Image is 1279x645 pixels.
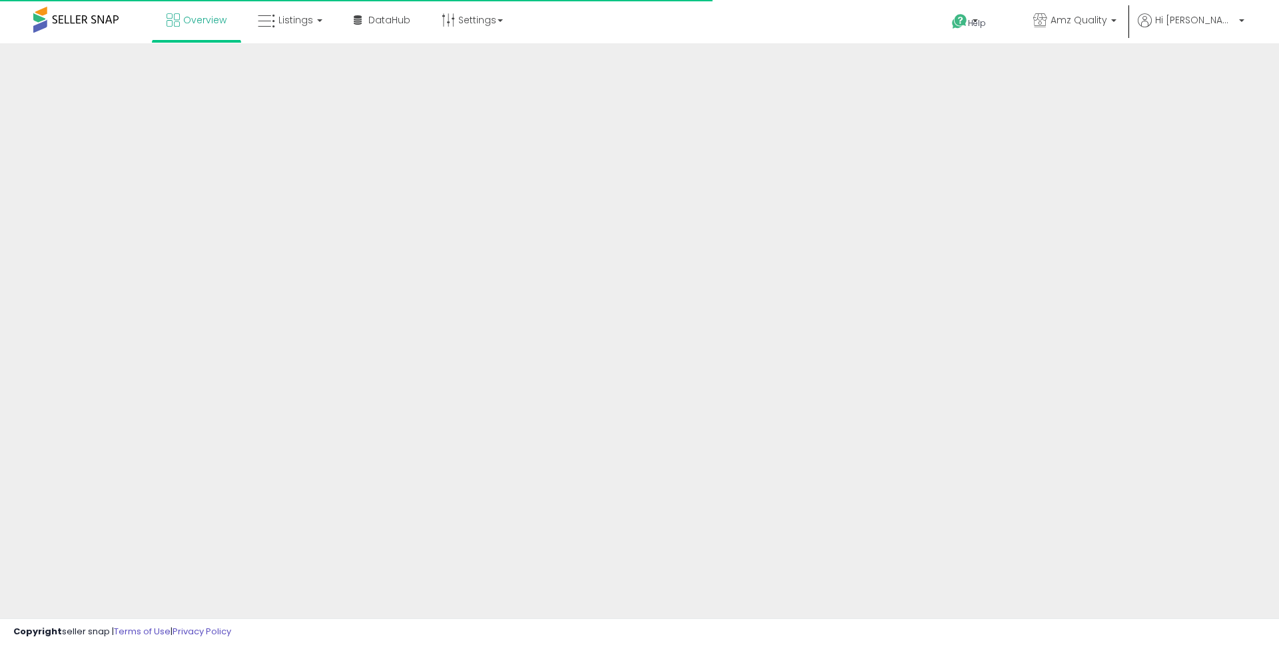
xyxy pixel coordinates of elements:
[1051,13,1107,27] span: Amz Quality
[1155,13,1235,27] span: Hi [PERSON_NAME]
[968,17,986,29] span: Help
[1138,13,1244,43] a: Hi [PERSON_NAME]
[951,13,968,30] i: Get Help
[368,13,410,27] span: DataHub
[183,13,226,27] span: Overview
[278,13,313,27] span: Listings
[941,3,1012,43] a: Help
